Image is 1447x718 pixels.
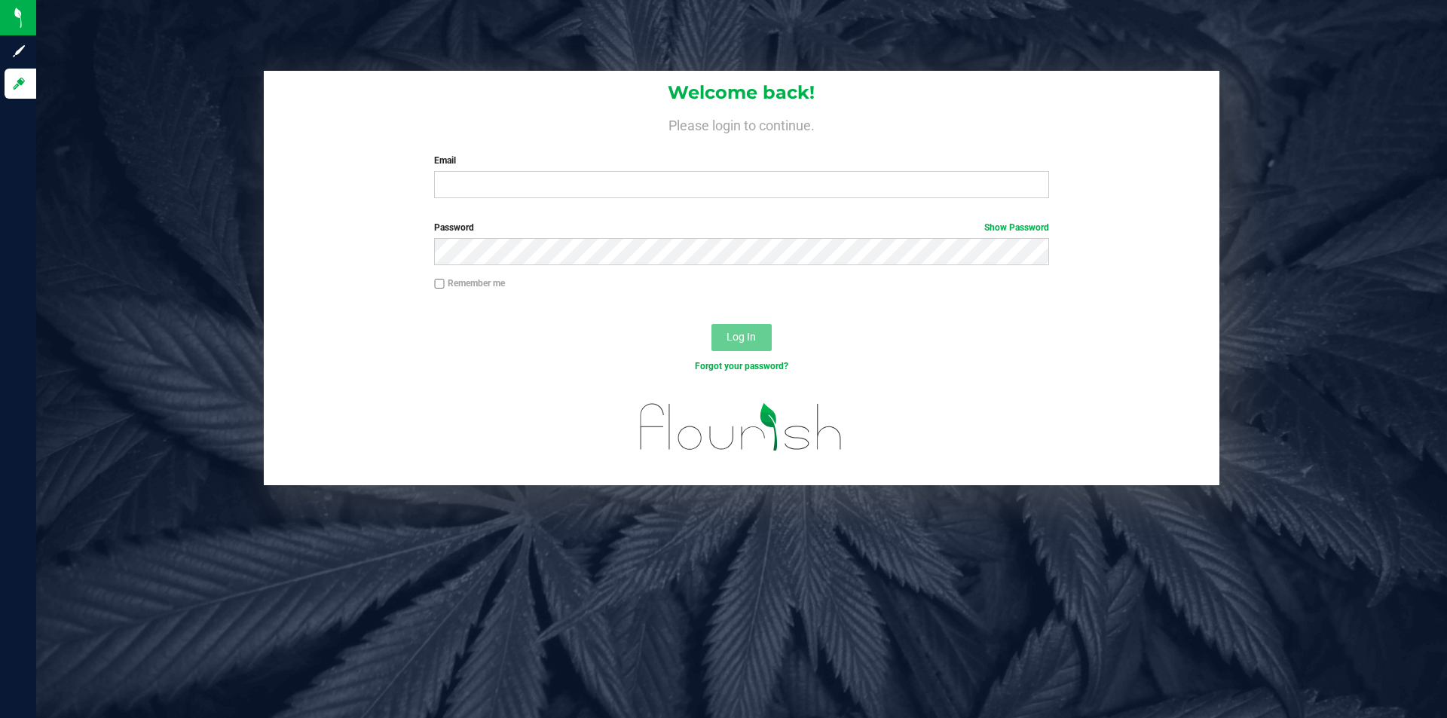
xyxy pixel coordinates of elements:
[264,83,1219,102] h1: Welcome back!
[434,222,474,233] span: Password
[434,154,1048,167] label: Email
[695,361,788,371] a: Forgot your password?
[11,76,26,91] inline-svg: Log in
[727,331,756,343] span: Log In
[984,222,1049,233] a: Show Password
[11,44,26,59] inline-svg: Sign up
[711,324,772,351] button: Log In
[434,277,505,290] label: Remember me
[622,389,861,466] img: flourish_logo.svg
[434,279,445,289] input: Remember me
[264,115,1219,133] h4: Please login to continue.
